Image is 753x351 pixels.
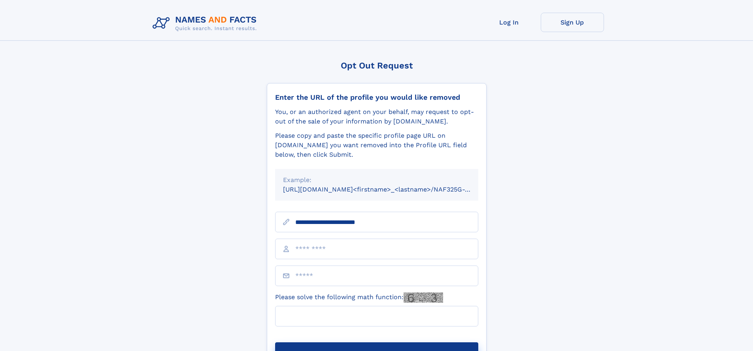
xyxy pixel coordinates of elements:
div: You, or an authorized agent on your behalf, may request to opt-out of the sale of your informatio... [275,107,478,126]
label: Please solve the following math function: [275,292,443,303]
div: Please copy and paste the specific profile page URL on [DOMAIN_NAME] you want removed into the Pr... [275,131,478,159]
small: [URL][DOMAIN_NAME]<firstname>_<lastname>/NAF325G-xxxxxxxx [283,186,493,193]
div: Example: [283,175,470,185]
img: Logo Names and Facts [149,13,263,34]
div: Enter the URL of the profile you would like removed [275,93,478,102]
a: Sign Up [541,13,604,32]
div: Opt Out Request [267,61,487,70]
a: Log In [477,13,541,32]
